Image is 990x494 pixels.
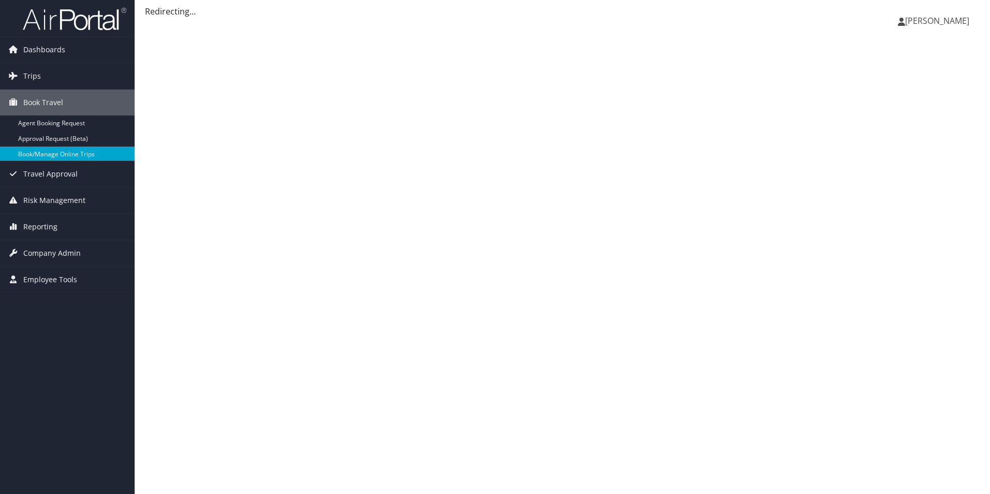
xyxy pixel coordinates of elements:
span: Risk Management [23,187,85,213]
span: [PERSON_NAME] [905,15,969,26]
img: airportal-logo.png [23,7,126,31]
div: Redirecting... [145,5,980,18]
span: Travel Approval [23,161,78,187]
a: [PERSON_NAME] [898,5,980,36]
span: Book Travel [23,90,63,115]
span: Trips [23,63,41,89]
span: Employee Tools [23,267,77,293]
span: Dashboards [23,37,65,63]
span: Reporting [23,214,57,240]
span: Company Admin [23,240,81,266]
